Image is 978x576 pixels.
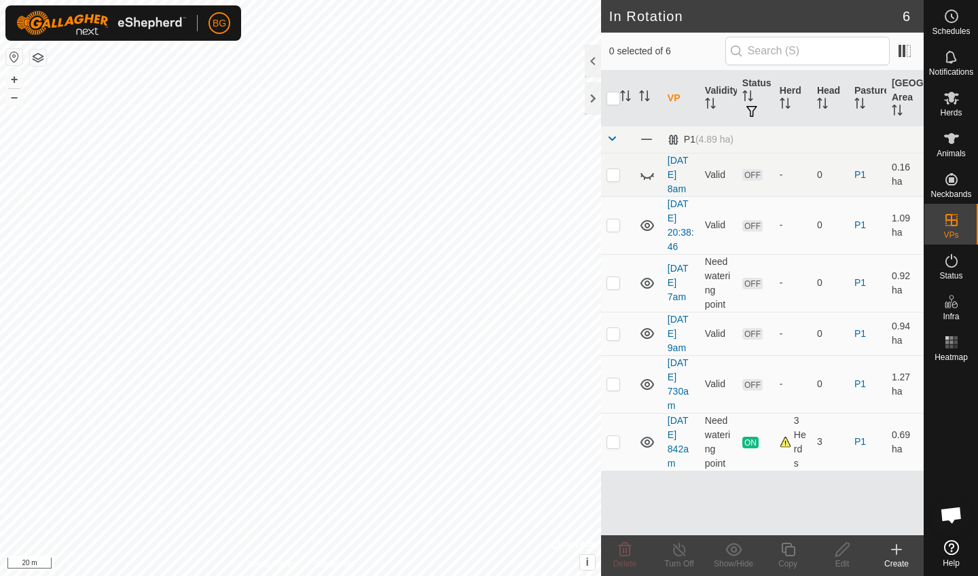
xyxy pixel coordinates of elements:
p-sorticon: Activate to sort [705,100,716,111]
div: Turn Off [652,558,706,570]
td: Valid [700,196,737,254]
input: Search (S) [725,37,890,65]
a: [DATE] 9am [668,314,689,353]
a: Contact Us [314,558,354,571]
button: – [6,89,22,105]
span: 0 selected of 6 [609,44,725,58]
div: - [780,377,806,391]
a: P1 [854,219,866,230]
span: Schedules [932,27,970,35]
p-sorticon: Activate to sort [817,100,828,111]
a: P1 [854,378,866,389]
td: Need watering point [700,254,737,312]
p-sorticon: Activate to sort [854,100,865,111]
div: Copy [761,558,815,570]
span: OFF [742,278,763,289]
a: [DATE] 730am [668,357,689,411]
a: P1 [854,328,866,339]
span: Herds [940,109,962,117]
td: Valid [700,153,737,196]
span: OFF [742,220,763,232]
td: 1.27 ha [886,355,924,413]
td: 0.94 ha [886,312,924,355]
th: Status [737,71,774,126]
h2: In Rotation [609,8,903,24]
button: Map Layers [30,50,46,66]
span: Delete [613,559,637,569]
td: 0.92 ha [886,254,924,312]
p-sorticon: Activate to sort [742,92,753,103]
td: 0 [812,254,849,312]
td: 0 [812,355,849,413]
a: P1 [854,277,866,288]
a: Privacy Policy [247,558,297,571]
div: 3 Herds [780,414,806,471]
span: Animals [937,149,966,158]
td: 0 [812,153,849,196]
div: - [780,327,806,341]
div: Show/Hide [706,558,761,570]
th: Head [812,71,849,126]
td: 1.09 ha [886,196,924,254]
p-sorticon: Activate to sort [892,107,903,118]
button: i [580,555,595,570]
div: Edit [815,558,869,570]
p-sorticon: Activate to sort [780,100,791,111]
span: BG [213,16,226,31]
div: P1 [668,134,733,145]
a: [DATE] 842am [668,415,689,469]
a: Help [924,535,978,573]
span: Status [939,272,962,280]
div: - [780,276,806,290]
div: - [780,218,806,232]
td: 0.69 ha [886,413,924,471]
button: Reset Map [6,49,22,65]
th: [GEOGRAPHIC_DATA] Area [886,71,924,126]
td: 3 [812,413,849,471]
span: i [586,556,589,568]
a: [DATE] 20:38:46 [668,198,694,252]
td: 0.16 ha [886,153,924,196]
span: OFF [742,379,763,391]
td: 0 [812,196,849,254]
span: VPs [943,231,958,239]
span: Infra [943,312,959,321]
th: Herd [774,71,812,126]
span: Notifications [929,68,973,76]
span: (4.89 ha) [695,134,733,145]
span: 6 [903,6,910,26]
span: OFF [742,328,763,340]
div: - [780,168,806,182]
td: Valid [700,312,737,355]
p-sorticon: Activate to sort [620,92,631,103]
th: VP [662,71,700,126]
td: 0 [812,312,849,355]
span: ON [742,437,759,448]
span: Heatmap [935,353,968,361]
span: Neckbands [930,190,971,198]
span: OFF [742,169,763,181]
p-sorticon: Activate to sort [639,92,650,103]
td: Need watering point [700,413,737,471]
th: Validity [700,71,737,126]
a: [DATE] 8am [668,155,689,194]
span: Help [943,559,960,567]
a: [DATE] 7am [668,263,689,302]
th: Pasture [849,71,886,126]
div: Open chat [931,494,972,535]
a: P1 [854,169,866,180]
div: Create [869,558,924,570]
a: P1 [854,436,866,447]
img: Gallagher Logo [16,11,186,35]
td: Valid [700,355,737,413]
button: + [6,71,22,88]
